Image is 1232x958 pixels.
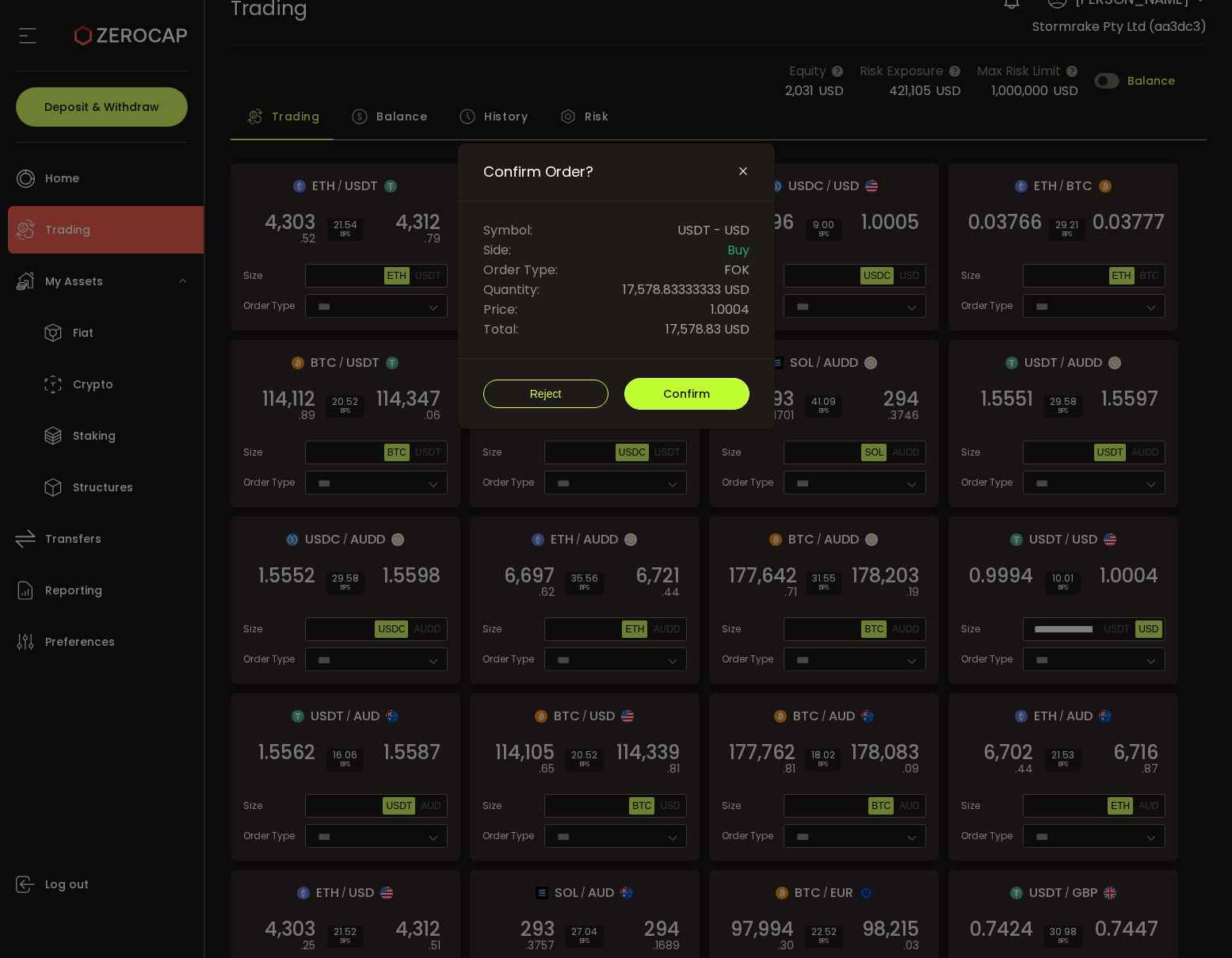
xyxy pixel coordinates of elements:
[1043,787,1232,958] iframe: Chat Widget
[458,143,775,429] div: Confirm Order?
[624,378,749,410] button: Confirm
[737,165,749,179] button: Close
[483,319,518,339] span: Total:
[483,280,540,300] span: Quantity:
[483,260,558,280] span: Order Type:
[666,319,749,339] span: 17,578.83 USD
[663,386,710,402] span: Confirm
[711,300,749,319] span: 1.0004
[483,240,511,260] span: Side:
[724,260,749,280] span: FOK
[530,387,562,400] span: Reject
[483,220,532,240] span: Symbol:
[483,300,517,319] span: Price:
[483,162,593,181] span: Confirm Order?
[483,380,608,408] button: Reject
[677,220,749,240] span: USDT - USD
[623,280,749,300] span: 17,578.83333333 USD
[727,240,749,260] span: Buy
